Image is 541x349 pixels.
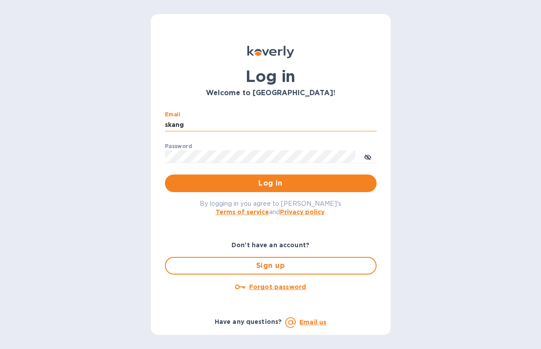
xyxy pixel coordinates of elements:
[165,144,192,149] label: Password
[231,241,310,249] b: Don't have an account?
[359,148,377,165] button: toggle password visibility
[299,319,326,326] a: Email us
[165,89,377,97] h3: Welcome to [GEOGRAPHIC_DATA]!
[280,208,325,215] a: Privacy policy
[200,200,341,215] span: By logging in you agree to [PERSON_NAME]'s and .
[249,283,306,290] u: Forgot password
[247,46,294,58] img: Koverly
[172,178,369,189] span: Log in
[173,260,369,271] span: Sign up
[216,208,269,215] a: Terms of service
[165,112,180,117] label: Email
[165,67,377,85] h1: Log in
[165,174,377,192] button: Log in
[165,119,377,132] input: Enter email address
[215,318,282,325] b: Have any questions?
[165,257,377,275] button: Sign up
